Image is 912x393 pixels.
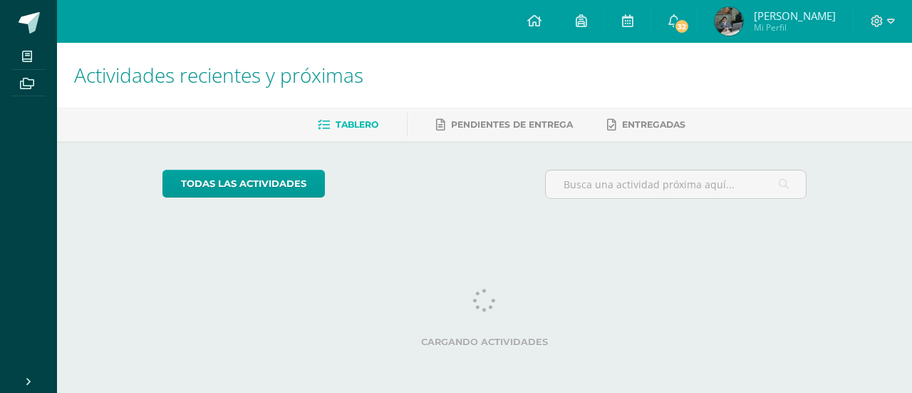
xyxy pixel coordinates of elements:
span: [PERSON_NAME] [754,9,836,23]
img: 6b9369476adf36ce1db97b39e5a52ad2.png [715,7,743,36]
span: Tablero [336,119,378,130]
span: Mi Perfil [754,21,836,34]
span: Entregadas [622,119,685,130]
a: Tablero [318,113,378,136]
input: Busca una actividad próxima aquí... [546,170,807,198]
a: Pendientes de entrega [436,113,573,136]
span: Actividades recientes y próximas [74,61,363,88]
span: Pendientes de entrega [451,119,573,130]
span: 32 [674,19,690,34]
label: Cargando actividades [162,337,807,347]
a: todas las Actividades [162,170,325,198]
a: Entregadas [607,113,685,136]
